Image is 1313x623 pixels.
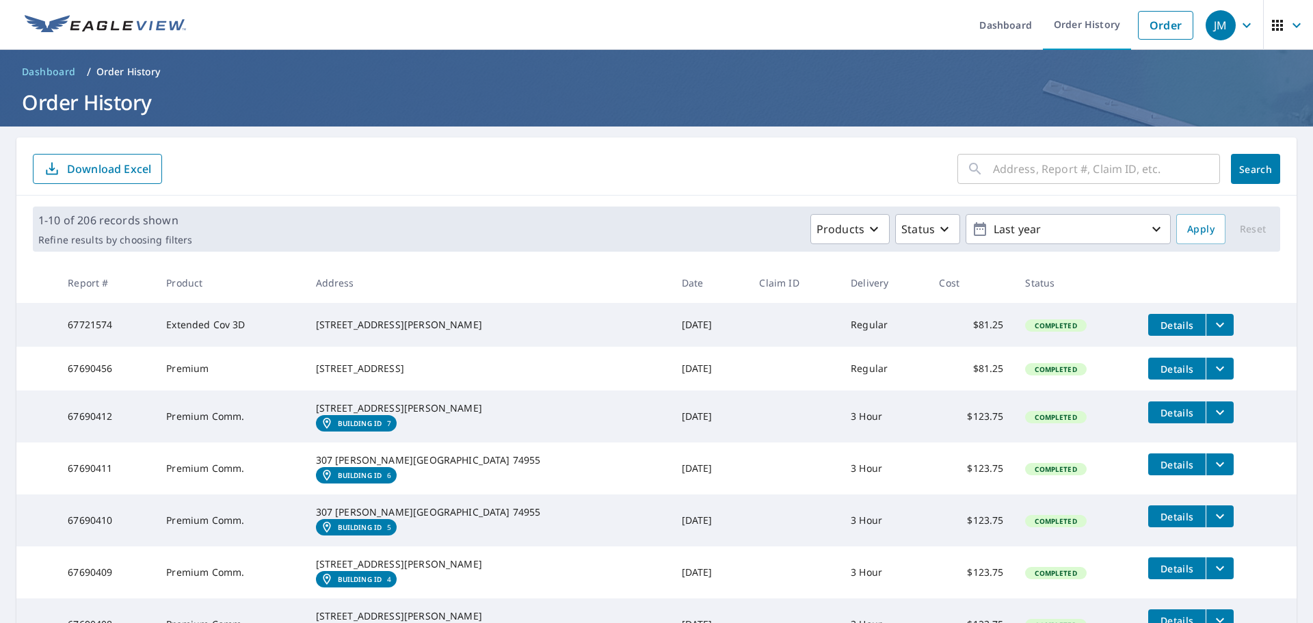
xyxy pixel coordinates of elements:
[16,61,81,83] a: Dashboard
[316,519,397,535] a: Building ID5
[993,150,1220,188] input: Address, Report #, Claim ID, etc.
[1206,505,1234,527] button: filesDropdownBtn-67690410
[38,212,192,228] p: 1-10 of 206 records shown
[671,546,749,598] td: [DATE]
[305,263,671,303] th: Address
[25,15,186,36] img: EV Logo
[316,467,397,483] a: Building ID6
[840,546,928,598] td: 3 Hour
[1156,362,1197,375] span: Details
[1148,557,1206,579] button: detailsBtn-67690409
[1206,557,1234,579] button: filesDropdownBtn-67690409
[338,471,382,479] em: Building ID
[1148,314,1206,336] button: detailsBtn-67721574
[671,303,749,347] td: [DATE]
[155,546,304,598] td: Premium Comm.
[1026,412,1085,422] span: Completed
[988,217,1148,241] p: Last year
[96,65,161,79] p: Order History
[16,88,1297,116] h1: Order History
[1206,358,1234,380] button: filesDropdownBtn-67690456
[840,390,928,442] td: 3 Hour
[57,303,155,347] td: 67721574
[1026,364,1085,374] span: Completed
[33,154,162,184] button: Download Excel
[928,303,1014,347] td: $81.25
[1148,505,1206,527] button: detailsBtn-67690410
[57,390,155,442] td: 67690412
[1206,453,1234,475] button: filesDropdownBtn-67690411
[1148,358,1206,380] button: detailsBtn-67690456
[1206,10,1236,40] div: JM
[1206,401,1234,423] button: filesDropdownBtn-67690412
[671,263,749,303] th: Date
[1187,221,1215,238] span: Apply
[155,494,304,546] td: Premium Comm.
[1156,510,1197,523] span: Details
[316,609,660,623] div: [STREET_ADDRESS][PERSON_NAME]
[155,303,304,347] td: Extended Cov 3D
[16,61,1297,83] nav: breadcrumb
[38,234,192,246] p: Refine results by choosing filters
[671,442,749,494] td: [DATE]
[57,347,155,390] td: 67690456
[57,263,155,303] th: Report #
[316,453,660,467] div: 307 [PERSON_NAME][GEOGRAPHIC_DATA] 74955
[748,263,840,303] th: Claim ID
[1242,163,1269,176] span: Search
[155,442,304,494] td: Premium Comm.
[316,362,660,375] div: [STREET_ADDRESS]
[316,505,660,519] div: 307 [PERSON_NAME][GEOGRAPHIC_DATA] 74955
[87,64,91,80] li: /
[840,442,928,494] td: 3 Hour
[1026,464,1085,474] span: Completed
[338,419,382,427] em: Building ID
[671,390,749,442] td: [DATE]
[316,415,397,432] a: Building ID7
[840,347,928,390] td: Regular
[840,263,928,303] th: Delivery
[1138,11,1193,40] a: Order
[1231,154,1280,184] button: Search
[338,523,382,531] em: Building ID
[155,390,304,442] td: Premium Comm.
[316,571,397,587] a: Building ID4
[1176,214,1225,244] button: Apply
[966,214,1171,244] button: Last year
[810,214,890,244] button: Products
[671,494,749,546] td: [DATE]
[57,494,155,546] td: 67690410
[1148,453,1206,475] button: detailsBtn-67690411
[671,347,749,390] td: [DATE]
[1014,263,1137,303] th: Status
[57,546,155,598] td: 67690409
[67,161,151,176] p: Download Excel
[1206,314,1234,336] button: filesDropdownBtn-67721574
[928,390,1014,442] td: $123.75
[1026,568,1085,578] span: Completed
[155,263,304,303] th: Product
[840,303,928,347] td: Regular
[155,347,304,390] td: Premium
[817,221,864,237] p: Products
[1156,458,1197,471] span: Details
[928,347,1014,390] td: $81.25
[316,557,660,571] div: [STREET_ADDRESS][PERSON_NAME]
[316,401,660,415] div: [STREET_ADDRESS][PERSON_NAME]
[1026,516,1085,526] span: Completed
[901,221,935,237] p: Status
[57,442,155,494] td: 67690411
[895,214,960,244] button: Status
[338,575,382,583] em: Building ID
[928,263,1014,303] th: Cost
[928,442,1014,494] td: $123.75
[1148,401,1206,423] button: detailsBtn-67690412
[1156,406,1197,419] span: Details
[1156,562,1197,575] span: Details
[928,494,1014,546] td: $123.75
[1026,321,1085,330] span: Completed
[1156,319,1197,332] span: Details
[316,318,660,332] div: [STREET_ADDRESS][PERSON_NAME]
[928,546,1014,598] td: $123.75
[840,494,928,546] td: 3 Hour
